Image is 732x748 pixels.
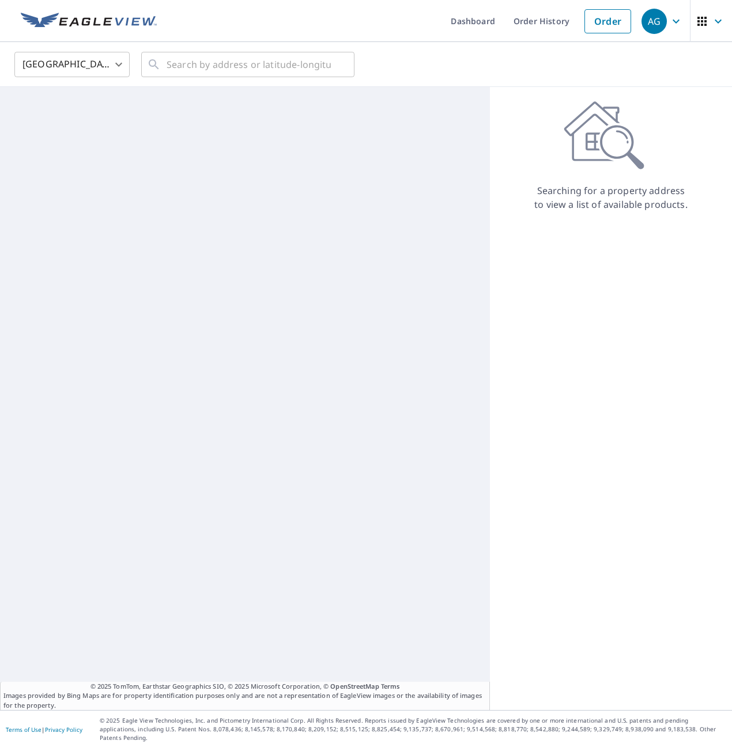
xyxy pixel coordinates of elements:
a: Order [584,9,631,33]
input: Search by address or latitude-longitude [167,48,331,81]
p: Searching for a property address to view a list of available products. [534,184,688,211]
p: | [6,726,82,733]
p: © 2025 Eagle View Technologies, Inc. and Pictometry International Corp. All Rights Reserved. Repo... [100,716,726,742]
a: Terms [381,682,400,690]
a: Terms of Use [6,726,41,734]
img: EV Logo [21,13,157,30]
span: © 2025 TomTom, Earthstar Geographics SIO, © 2025 Microsoft Corporation, © [90,682,400,692]
a: OpenStreetMap [330,682,379,690]
div: AG [642,9,667,34]
a: Privacy Policy [45,726,82,734]
div: [GEOGRAPHIC_DATA] [14,48,130,81]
